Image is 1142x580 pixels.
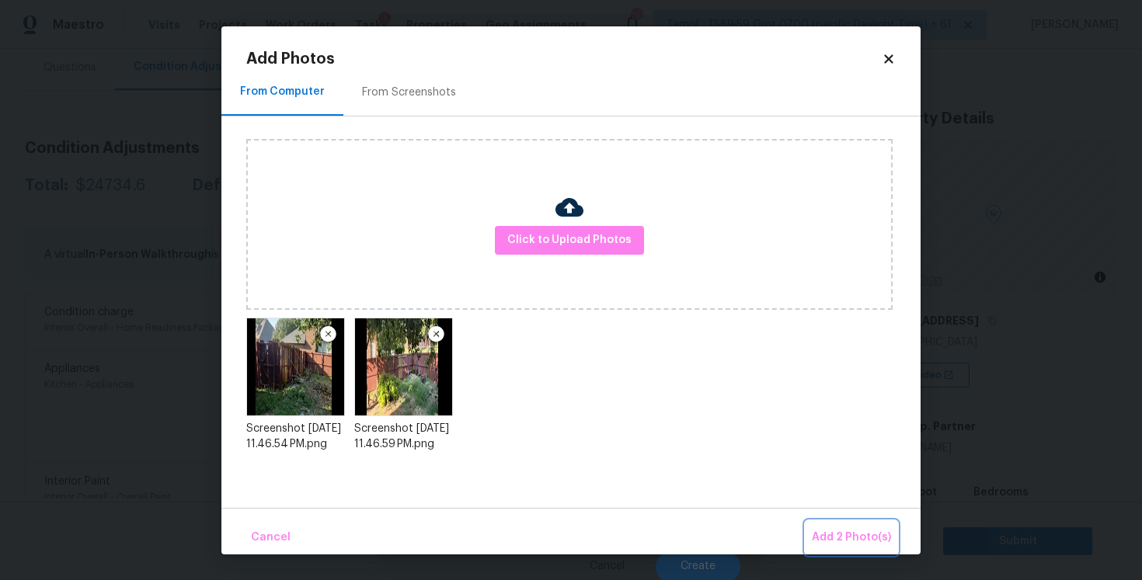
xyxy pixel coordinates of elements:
button: Cancel [245,521,297,554]
div: Screenshot [DATE] 11.46.54 PM.png [246,421,345,452]
img: Cloud Upload Icon [555,193,583,221]
span: Cancel [251,528,291,547]
h2: Add Photos [246,51,882,67]
div: From Screenshots [362,85,456,100]
span: Click to Upload Photos [507,231,632,250]
span: Add 2 Photo(s) [812,528,891,547]
div: Screenshot [DATE] 11.46.59 PM.png [354,421,453,452]
button: Click to Upload Photos [495,226,644,255]
button: Add 2 Photo(s) [806,521,897,554]
div: From Computer [240,84,325,99]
